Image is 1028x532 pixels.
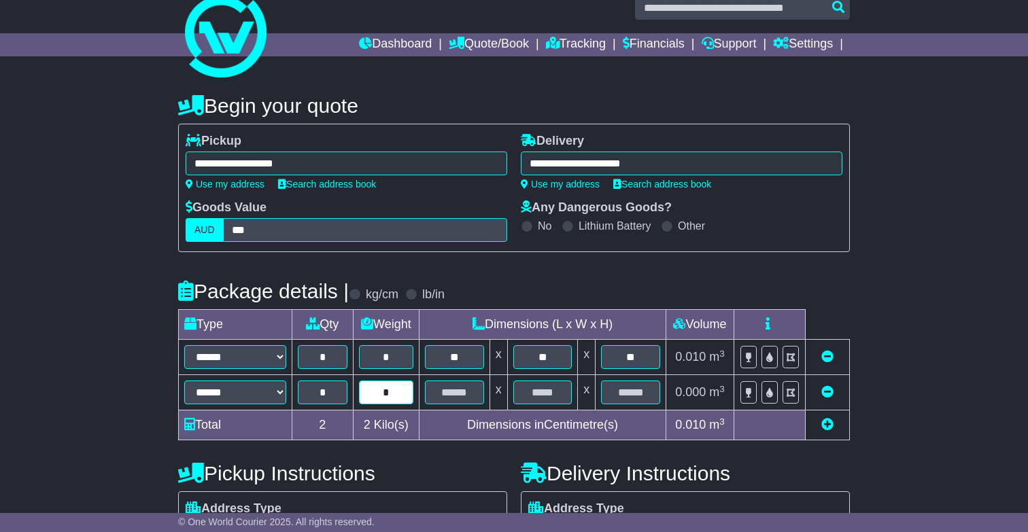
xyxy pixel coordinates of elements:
[719,384,725,394] sup: 3
[422,287,445,302] label: lb/in
[359,33,432,56] a: Dashboard
[179,310,292,340] td: Type
[623,33,685,56] a: Financials
[579,219,651,232] label: Lithium Battery
[179,410,292,440] td: Total
[490,340,507,375] td: x
[719,349,725,359] sup: 3
[538,219,551,232] label: No
[366,287,398,302] label: kg/cm
[666,310,734,340] td: Volume
[490,375,507,410] td: x
[702,33,757,56] a: Support
[528,501,624,516] label: Address Type
[821,418,834,431] a: Add new item
[278,179,376,190] a: Search address book
[521,134,584,149] label: Delivery
[178,462,507,484] h4: Pickup Instructions
[521,179,600,190] a: Use my address
[675,418,706,431] span: 0.010
[364,418,371,431] span: 2
[821,385,834,399] a: Remove this item
[613,179,711,190] a: Search address book
[449,33,529,56] a: Quote/Book
[678,219,705,232] label: Other
[773,33,833,56] a: Settings
[353,310,419,340] td: Weight
[675,350,706,363] span: 0.010
[186,134,241,149] label: Pickup
[186,501,281,516] label: Address Type
[709,350,725,363] span: m
[709,418,725,431] span: m
[719,416,725,427] sup: 3
[709,385,725,399] span: m
[178,94,850,117] h4: Begin your quote
[178,280,349,302] h4: Package details |
[521,462,850,484] h4: Delivery Instructions
[186,218,224,242] label: AUD
[419,410,666,440] td: Dimensions in Centimetre(s)
[675,385,706,399] span: 0.000
[578,340,596,375] td: x
[186,200,267,215] label: Goods Value
[521,200,672,215] label: Any Dangerous Goods?
[186,179,264,190] a: Use my address
[419,310,666,340] td: Dimensions (L x W x H)
[546,33,606,56] a: Tracking
[353,410,419,440] td: Kilo(s)
[292,410,354,440] td: 2
[578,375,596,410] td: x
[292,310,354,340] td: Qty
[821,350,834,363] a: Remove this item
[178,516,375,527] span: © One World Courier 2025. All rights reserved.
